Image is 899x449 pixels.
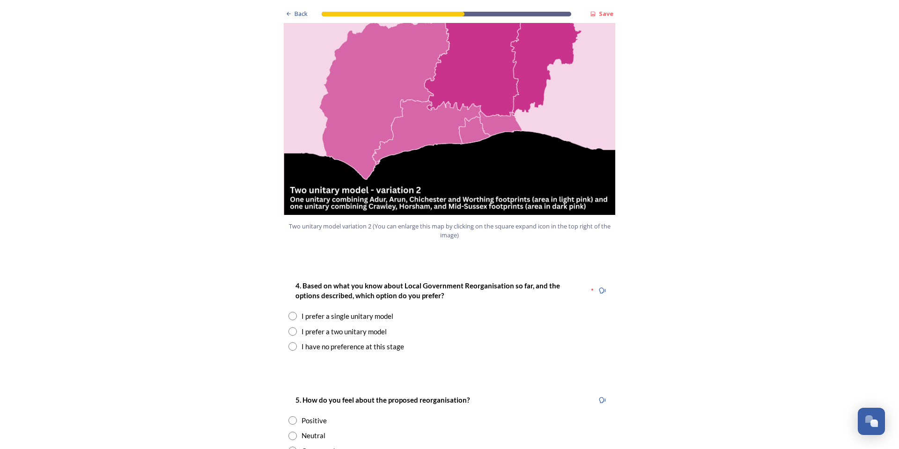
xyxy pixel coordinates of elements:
strong: 5. How do you feel about the proposed reorganisation? [295,396,470,404]
div: I prefer a single unitary model [302,311,393,322]
button: Open Chat [858,408,885,435]
strong: Save [599,9,613,18]
div: Neutral [302,430,325,441]
span: Two unitary model variation 2 (You can enlarge this map by clicking on the square expand icon in ... [288,222,611,240]
strong: 4. Based on what you know about Local Government Reorganisation so far, and the options described... [295,281,561,300]
div: I prefer a two unitary model [302,326,387,337]
span: Back [295,9,308,18]
div: Positive [302,415,327,426]
div: I have no preference at this stage [302,341,404,352]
